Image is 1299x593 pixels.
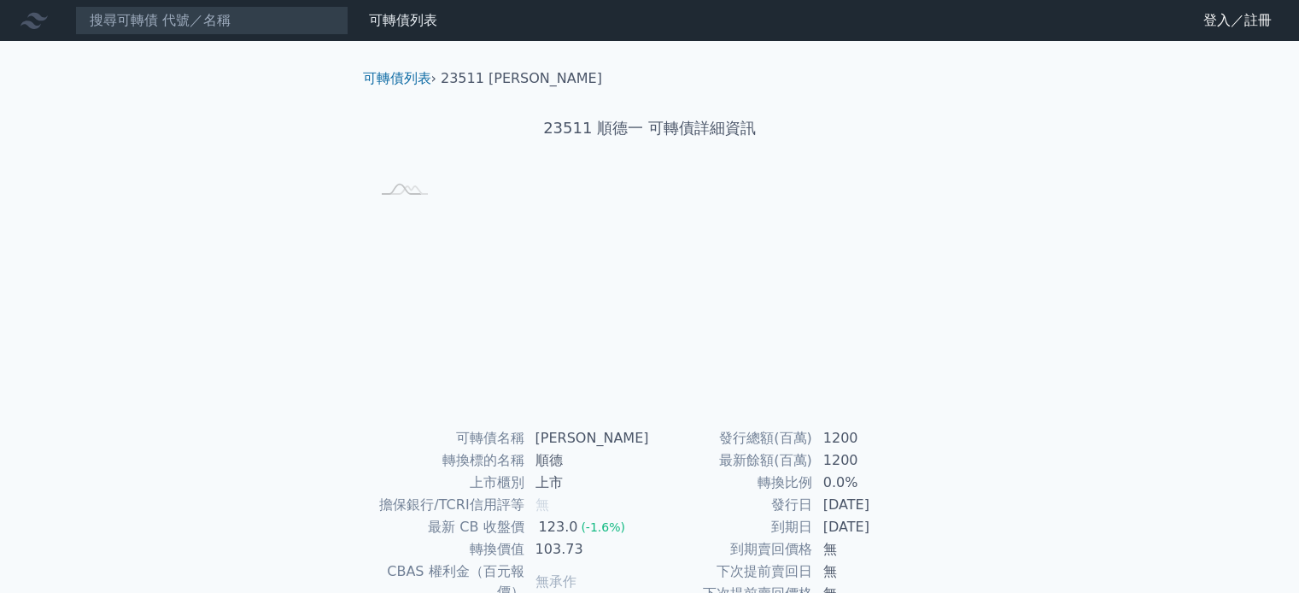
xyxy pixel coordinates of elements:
[370,427,525,449] td: 可轉債名稱
[525,427,650,449] td: [PERSON_NAME]
[535,573,576,590] span: 無承作
[535,517,582,537] div: 123.0
[525,449,650,472] td: 順德
[535,496,549,513] span: 無
[581,520,625,534] span: (-1.6%)
[75,6,348,35] input: 搜尋可轉債 代號／名稱
[370,449,525,472] td: 轉換標的名稱
[813,538,930,561] td: 無
[1190,7,1285,34] a: 登入／註冊
[369,12,437,28] a: 可轉債列表
[525,472,650,494] td: 上市
[650,449,813,472] td: 最新餘額(百萬)
[650,516,813,538] td: 到期日
[650,472,813,494] td: 轉換比例
[349,116,951,140] h1: 23511 順德一 可轉債詳細資訊
[650,494,813,516] td: 發行日
[813,472,930,494] td: 0.0%
[525,538,650,561] td: 103.73
[370,494,525,516] td: 擔保銀行/TCRI信用評等
[813,494,930,516] td: [DATE]
[650,427,813,449] td: 發行總額(百萬)
[650,538,813,561] td: 到期賣回價格
[370,516,525,538] td: 最新 CB 收盤價
[363,68,436,89] li: ›
[363,70,431,86] a: 可轉債列表
[650,561,813,583] td: 下次提前賣回日
[813,561,930,583] td: 無
[813,516,930,538] td: [DATE]
[813,449,930,472] td: 1200
[813,427,930,449] td: 1200
[370,538,525,561] td: 轉換價值
[441,68,602,89] li: 23511 [PERSON_NAME]
[370,472,525,494] td: 上市櫃別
